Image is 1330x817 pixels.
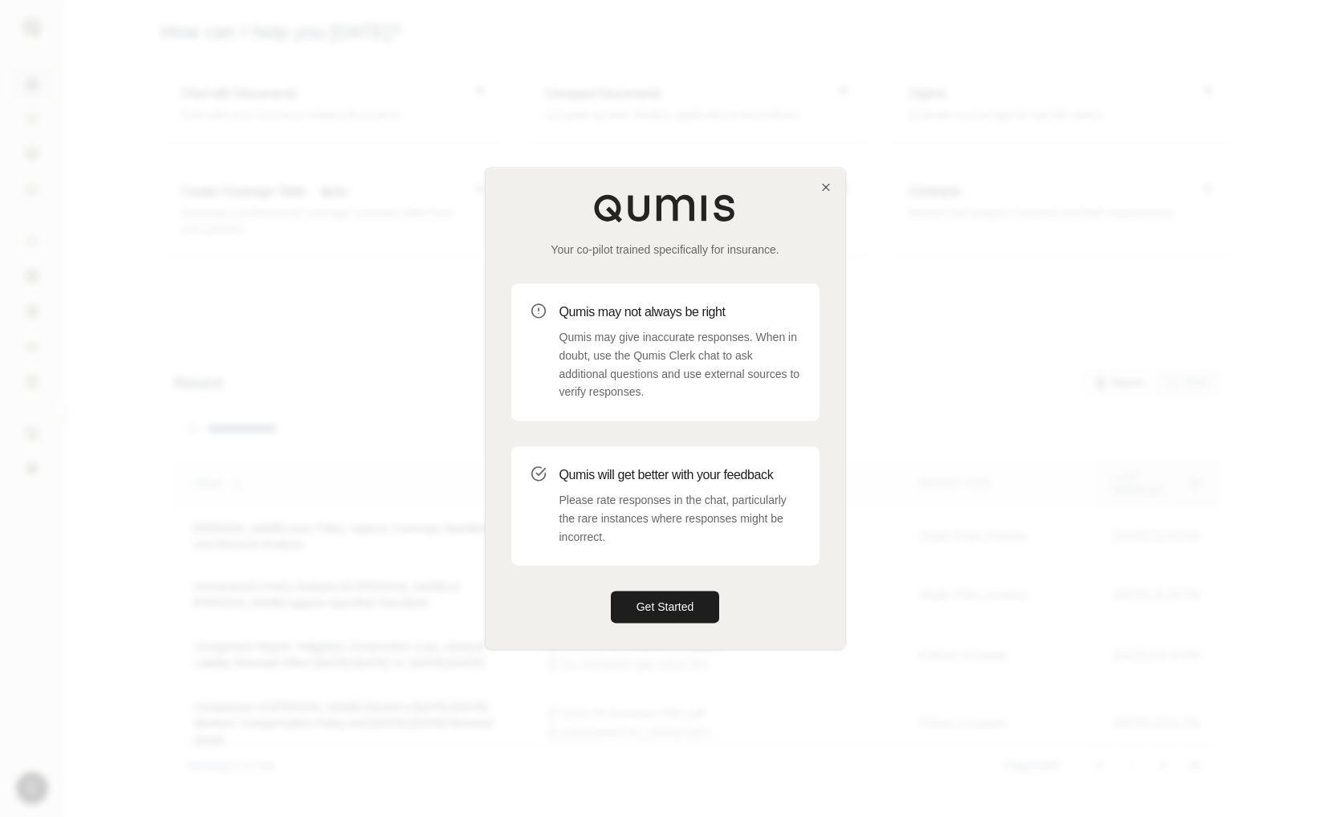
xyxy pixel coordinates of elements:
button: Get Started [611,591,720,624]
p: Qumis may give inaccurate responses. When in doubt, use the Qumis Clerk chat to ask additional qu... [559,328,800,401]
p: Please rate responses in the chat, particularly the rare instances where responses might be incor... [559,491,800,546]
h3: Qumis will get better with your feedback [559,465,800,485]
h3: Qumis may not always be right [559,303,800,322]
p: Your co-pilot trained specifically for insurance. [511,242,820,258]
img: Qumis Logo [593,193,738,222]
